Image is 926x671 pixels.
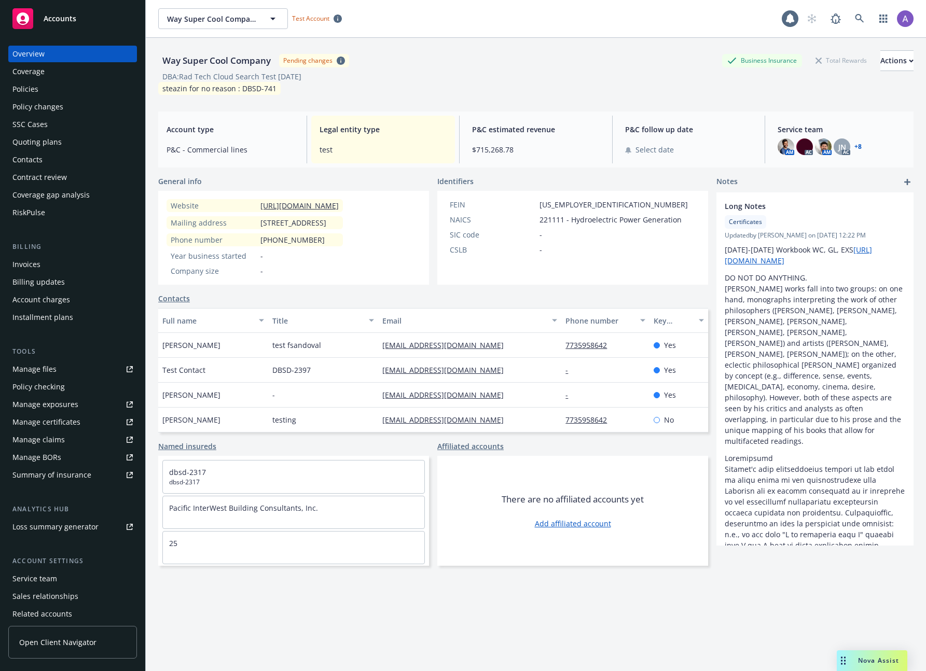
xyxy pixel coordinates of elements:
button: Way Super Cool Company [158,8,288,29]
div: Phone number [171,234,256,245]
a: Policy checking [8,379,137,395]
div: Analytics hub [8,504,137,514]
a: Search [849,8,870,29]
span: Service team [778,124,905,135]
div: Invoices [12,256,40,273]
div: Drag to move [837,650,850,671]
div: Billing [8,242,137,252]
span: - [260,250,263,261]
a: Coverage [8,63,137,80]
div: Installment plans [12,309,73,326]
span: [PERSON_NAME] [162,414,220,425]
span: Yes [664,340,676,351]
a: Billing updates [8,274,137,290]
div: Pending changes [283,56,333,65]
span: General info [158,176,202,187]
span: Test Account [292,14,329,23]
a: Manage files [8,361,137,378]
a: Coverage gap analysis [8,187,137,203]
div: DBA: Rad Tech Cloud Search Test [DATE] [162,71,301,82]
div: FEIN [450,199,535,210]
a: Report a Bug [825,8,846,29]
span: Identifiers [437,176,474,187]
div: Coverage [12,63,45,80]
div: Policies [12,81,38,97]
div: Summary of insurance [12,467,91,483]
a: [URL][DOMAIN_NAME] [260,201,339,211]
span: testing [272,414,296,425]
a: Quoting plans [8,134,137,150]
div: Actions [880,51,914,71]
div: Coverage gap analysis [12,187,90,203]
a: Contacts [8,151,137,168]
a: 25 [169,538,177,548]
a: +8 [854,144,862,150]
a: Pacific InterWest Building Consultants, Inc. [169,503,318,513]
span: Legal entity type [320,124,447,135]
div: Phone number [565,315,634,326]
button: Nova Assist [837,650,907,671]
div: Mailing address [171,217,256,228]
button: Phone number [561,308,649,333]
div: Title [272,315,363,326]
a: RiskPulse [8,204,137,221]
div: Business Insurance [722,54,802,67]
div: Related accounts [12,606,72,622]
span: There are no affiliated accounts yet [502,493,644,506]
a: [EMAIL_ADDRESS][DOMAIN_NAME] [382,340,512,350]
div: Account charges [12,291,70,308]
span: Way Super Cool Company [167,13,257,24]
img: photo [778,138,794,155]
a: Sales relationships [8,588,137,605]
div: Policy checking [12,379,65,395]
div: Way Super Cool Company [158,54,275,67]
span: Long Notes [725,201,878,212]
span: Yes [664,365,676,375]
img: photo [815,138,832,155]
button: Full name [158,308,268,333]
span: DBSD-2397 [272,365,311,375]
span: [PERSON_NAME] [162,340,220,351]
span: test [320,144,447,155]
a: Accounts [8,4,137,33]
div: Year business started [171,250,256,261]
span: Certificates [729,217,762,227]
span: - [540,229,542,240]
div: Manage BORs [12,449,61,466]
div: Total Rewards [810,54,872,67]
span: P&C follow up date [625,124,753,135]
div: Loss summary generator [12,519,99,535]
a: Loss summary generator [8,519,137,535]
a: Related accounts [8,606,137,622]
div: Contract review [12,169,67,186]
img: photo [897,10,914,27]
span: 221111 - Hydroelectric Power Generation [540,214,682,225]
a: - [565,390,576,400]
span: - [260,265,263,276]
a: Manage certificates [8,414,137,430]
div: Manage files [12,361,57,378]
span: [PHONE_NUMBER] [260,234,325,245]
img: photo [796,138,813,155]
span: P&C estimated revenue [472,124,600,135]
div: Quoting plans [12,134,62,150]
span: - [540,244,542,255]
a: Manage exposures [8,396,137,413]
span: No [664,414,674,425]
span: Nova Assist [858,656,899,665]
a: Start snowing [801,8,822,29]
a: Add affiliated account [535,518,611,529]
span: test fsandoval [272,340,321,351]
a: 7735958642 [565,415,615,425]
button: Email [378,308,561,333]
span: Notes [716,176,738,188]
a: Policies [8,81,137,97]
a: Switch app [873,8,894,29]
a: Contract review [8,169,137,186]
div: Tools [8,346,137,357]
span: Updated by [PERSON_NAME] on [DATE] 12:22 PM [725,231,905,240]
div: SIC code [450,229,535,240]
div: NAICS [450,214,535,225]
span: [US_EMPLOYER_IDENTIFICATION_NUMBER] [540,199,688,210]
